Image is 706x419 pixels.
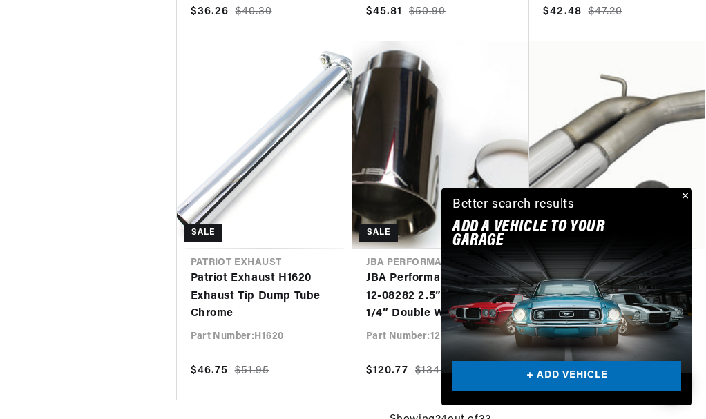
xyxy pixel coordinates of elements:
[366,270,515,323] a: JBA Performance Exhaust 12-08282 2.5” x 4.5” x 8 1/4” Double Wall Polished S/S Chrome Tip - Clamp on
[452,361,681,392] a: + ADD VEHICLE
[452,220,647,249] h2: Add A VEHICLE to your garage
[452,195,575,215] div: Better search results
[676,188,692,205] button: Close
[191,270,339,323] a: Patriot Exhaust H1620 Exhaust Tip Dump Tube Chrome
